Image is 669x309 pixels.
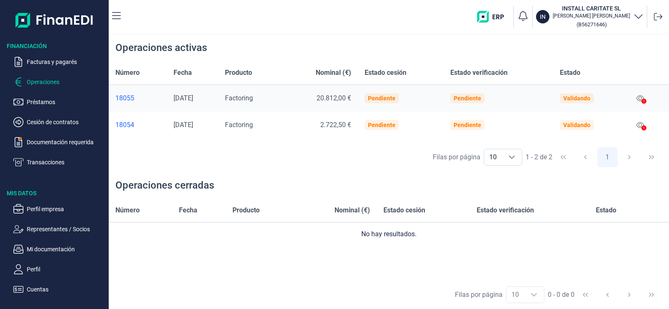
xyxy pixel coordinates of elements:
img: Logo de aplicación [15,7,94,33]
small: Copiar cif [577,21,607,28]
div: Operaciones cerradas [115,179,214,192]
div: [DATE] [174,94,211,102]
button: Page 1 [598,147,618,167]
div: Filas por página [433,152,480,162]
button: Next Page [619,285,639,305]
div: Pendiente [454,122,481,128]
span: 10 [484,149,502,165]
span: Fecha [179,205,197,215]
span: Nominal (€) [316,68,351,78]
span: Nominal (€) [334,205,370,215]
span: Número [115,68,140,78]
span: Estado cesión [383,205,425,215]
button: Last Page [641,285,661,305]
div: No hay resultados. [115,229,662,239]
button: First Page [553,147,573,167]
span: Factoring [225,121,253,129]
div: Validando [563,95,590,102]
span: Estado verificación [477,205,534,215]
span: 2.722,50 € [320,121,351,129]
div: Pendiente [368,122,396,128]
span: 0 - 0 de 0 [548,291,575,298]
span: Fecha [174,68,192,78]
button: Perfil [13,264,105,274]
button: Previous Page [598,285,618,305]
span: 20.812,00 € [317,94,351,102]
p: Préstamos [27,97,105,107]
span: 1 - 2 de 2 [526,154,552,161]
p: Cesión de contratos [27,117,105,127]
a: 18054 [115,121,160,129]
span: Estado [560,68,580,78]
span: Número [115,205,140,215]
img: erp [477,11,510,23]
div: Choose [524,287,544,303]
p: Facturas y pagarés [27,57,105,67]
a: 18055 [115,94,160,102]
span: Producto [232,205,260,215]
p: Cuentas [27,284,105,294]
button: Representantes / Socios [13,224,105,234]
span: Estado cesión [365,68,406,78]
span: Estado [596,205,616,215]
div: Filas por página [455,290,503,300]
div: Validando [563,122,590,128]
button: Perfil empresa [13,204,105,214]
button: Next Page [619,147,639,167]
span: Factoring [225,94,253,102]
p: Perfil [27,264,105,274]
button: Last Page [641,147,661,167]
button: First Page [575,285,595,305]
p: Operaciones [27,77,105,87]
p: Perfil empresa [27,204,105,214]
div: Pendiente [454,95,481,102]
button: Facturas y pagarés [13,57,105,67]
button: Documentación requerida [13,137,105,147]
p: [PERSON_NAME] [PERSON_NAME] [553,13,630,19]
p: Transacciones [27,157,105,167]
span: Producto [225,68,252,78]
h3: INSTALL CARITATE SL [553,4,630,13]
div: Choose [502,149,522,165]
button: Transacciones [13,157,105,167]
p: Representantes / Socios [27,224,105,234]
p: Documentación requerida [27,137,105,147]
button: Préstamos [13,97,105,107]
span: Estado verificación [450,68,508,78]
div: Pendiente [368,95,396,102]
div: Operaciones activas [115,41,207,54]
button: Cuentas [13,284,105,294]
button: ININSTALL CARITATE SL[PERSON_NAME] [PERSON_NAME](B56271646) [536,4,643,29]
div: [DATE] [174,121,211,129]
p: Mi documentación [27,244,105,254]
button: Mi documentación [13,244,105,254]
button: Previous Page [575,147,595,167]
p: IN [540,13,546,21]
button: Operaciones [13,77,105,87]
button: Cesión de contratos [13,117,105,127]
